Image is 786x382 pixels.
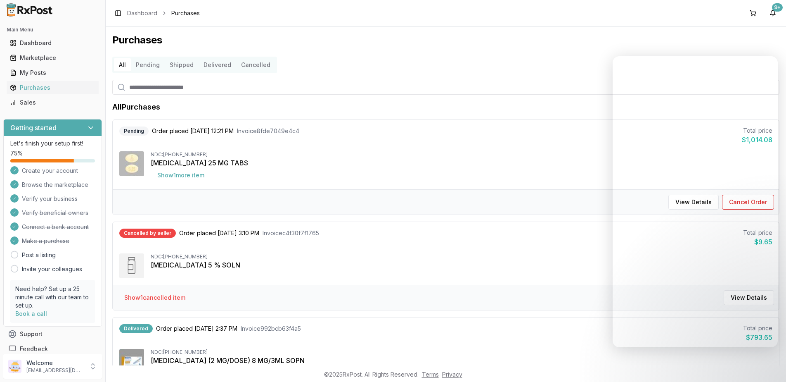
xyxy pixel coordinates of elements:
iframe: Intercom live chat [613,56,778,347]
span: Connect a bank account [22,223,89,231]
div: Dashboard [10,39,95,47]
span: Order placed [DATE] 12:21 PM [152,127,234,135]
button: Feedback [3,341,102,356]
span: Make a purchase [22,237,69,245]
a: Post a listing [22,251,56,259]
div: NDC: [PHONE_NUMBER] [151,349,772,356]
p: Let's finish your setup first! [10,139,95,148]
a: Dashboard [7,36,99,50]
span: 75 % [10,149,23,158]
button: Dashboard [3,36,102,50]
button: Show1cancelled item [118,290,192,305]
span: Browse the marketplace [22,181,88,189]
iframe: Intercom live chat [758,354,778,374]
a: Purchases [7,80,99,95]
button: 9+ [766,7,779,20]
h2: Main Menu [7,26,99,33]
span: Order placed [DATE] 2:37 PM [156,325,237,333]
button: Sales [3,96,102,109]
span: Verify beneficial owners [22,209,88,217]
div: Purchases [10,84,95,92]
div: 9+ [772,3,783,12]
span: Verify your business [22,195,78,203]
a: My Posts [7,65,99,80]
span: Create your account [22,167,78,175]
button: Pending [131,58,165,72]
div: Marketplace [10,54,95,62]
button: Marketplace [3,51,102,64]
span: Invoice 8fde7049e4c4 [237,127,299,135]
div: [MEDICAL_DATA] 5 % SOLN [151,260,772,270]
a: Privacy [442,371,462,378]
div: Sales [10,98,95,107]
span: Feedback [20,345,48,353]
p: [EMAIL_ADDRESS][DOMAIN_NAME] [26,367,84,374]
button: Cancelled [236,58,275,72]
div: NDC: [PHONE_NUMBER] [151,151,772,158]
button: Support [3,327,102,341]
div: Delivered [119,324,153,333]
button: Purchases [3,81,102,94]
img: RxPost Logo [3,3,56,17]
button: My Posts [3,66,102,79]
a: Marketplace [7,50,99,65]
div: Cancelled by seller [119,229,176,238]
button: Shipped [165,58,199,72]
img: Ozempic (2 MG/DOSE) 8 MG/3ML SOPN [119,349,144,374]
img: User avatar [8,360,21,373]
span: Order placed [DATE] 3:10 PM [179,229,259,237]
div: Pending [119,127,149,136]
button: Delivered [199,58,236,72]
button: All [114,58,131,72]
h3: Getting started [10,123,57,133]
div: [MEDICAL_DATA] (2 MG/DOSE) 8 MG/3ML SOPN [151,356,772,365]
span: Invoice 992bcb63f4a5 [241,325,301,333]
div: My Posts [10,69,95,77]
img: Xiidra 5 % SOLN [119,253,144,278]
img: Jardiance 25 MG TABS [119,151,144,176]
button: Show1more item [151,168,211,183]
h1: Purchases [112,33,779,47]
h1: All Purchases [112,101,160,113]
div: [MEDICAL_DATA] 25 MG TABS [151,158,772,168]
span: Purchases [171,9,200,17]
a: Dashboard [127,9,157,17]
a: Book a call [15,310,47,317]
a: Sales [7,95,99,110]
p: Welcome [26,359,84,367]
span: Invoice c4f30f7f1765 [263,229,319,237]
a: Terms [422,371,439,378]
nav: breadcrumb [127,9,200,17]
p: Need help? Set up a 25 minute call with our team to set up. [15,285,90,310]
a: Invite your colleagues [22,265,82,273]
div: NDC: [PHONE_NUMBER] [151,253,772,260]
